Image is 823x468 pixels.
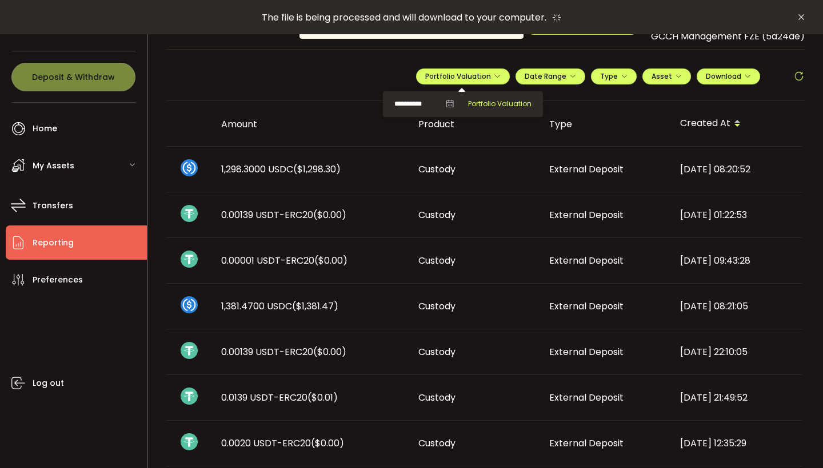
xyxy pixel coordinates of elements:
[221,208,346,221] span: 0.00139 USDT-ERC20
[262,11,546,24] span: The file is being processed and will download to your computer.
[221,437,344,450] span: 0.0020 USDT-ERC20
[181,251,198,268] img: usdt_portfolio.svg
[549,254,624,267] span: External Deposit
[549,345,624,358] span: External Deposit
[766,413,823,468] iframe: Chat Widget
[221,300,338,313] span: 1,381.4700 USDC
[671,300,802,313] div: [DATE] 08:21:05
[425,71,501,81] span: Portfolio Valuation
[516,68,585,84] button: Date Range
[181,342,198,359] img: usdt_portfolio.svg
[181,205,198,222] img: usdt_portfolio.svg
[549,163,624,176] span: External Deposit
[418,163,456,176] span: Custody
[33,272,83,288] span: Preferences
[314,254,347,267] span: ($0.00)
[33,375,64,392] span: Log out
[549,300,624,313] span: External Deposit
[549,208,624,221] span: External Deposit
[671,208,802,221] div: [DATE] 01:22:53
[652,71,672,81] span: Asset
[311,437,344,450] span: ($0.00)
[671,391,802,404] div: [DATE] 21:49:52
[418,300,456,313] span: Custody
[313,208,346,221] span: ($0.00)
[33,158,74,174] span: My Assets
[409,118,540,131] div: Product
[418,345,456,358] span: Custody
[293,163,341,176] span: ($1,298.30)
[418,254,456,267] span: Custody
[221,345,346,358] span: 0.00139 USDT-ERC20
[221,391,338,404] span: 0.0139 USDT-ERC20
[671,114,802,134] div: Created At
[11,63,135,91] button: Deposit & Withdraw
[221,254,347,267] span: 0.00001 USDT-ERC20
[468,99,532,109] span: Portfolio Valuation
[313,345,346,358] span: ($0.00)
[181,296,198,313] img: usdc_portfolio.svg
[418,208,456,221] span: Custody
[32,73,115,81] span: Deposit & Withdraw
[418,391,456,404] span: Custody
[292,300,338,313] span: ($1,381.47)
[591,68,637,84] button: Type
[212,118,409,131] div: Amount
[307,391,338,404] span: ($0.01)
[181,433,198,450] img: usdt_portfolio.svg
[671,163,802,176] div: [DATE] 08:20:52
[671,254,802,267] div: [DATE] 09:43:28
[181,388,198,405] img: usdt_portfolio.svg
[706,71,751,81] span: Download
[221,163,341,176] span: 1,298.3000 USDC
[697,68,760,84] button: Download
[549,391,624,404] span: External Deposit
[671,345,802,358] div: [DATE] 22:10:05
[671,437,802,450] div: [DATE] 12:35:29
[525,71,576,81] span: Date Range
[549,437,624,450] span: External Deposit
[416,68,510,84] button: Portfolio Valuation
[418,437,456,450] span: Custody
[33,120,57,137] span: Home
[600,71,628,81] span: Type
[181,159,198,176] img: usdc_portfolio.svg
[33,235,74,251] span: Reporting
[33,197,73,214] span: Transfers
[651,30,805,43] span: GCCH Management FZE (5a24ae)
[642,68,691,84] button: Asset
[540,118,671,131] div: Type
